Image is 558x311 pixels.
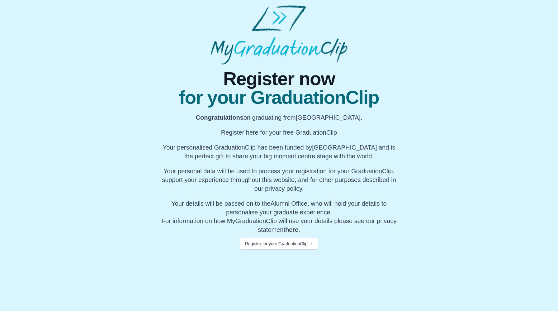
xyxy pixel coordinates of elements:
[159,167,399,193] p: Your personal data will be used to process your registration for your GraduationClip, support you...
[171,200,387,216] span: Your details will be passed on to the , who will hold your details to personalise your graduate e...
[271,200,308,207] span: Alumni Office
[210,5,348,65] img: MyGraduationClip
[162,200,397,233] span: For information on how MyGraduationClip will use your details please see our privacy statement .
[196,114,244,121] b: Congratulations
[159,88,399,107] span: for your GraduationClip
[285,226,298,233] a: here
[159,69,399,88] span: Register now
[240,238,319,250] button: Register for your GraduationClip →
[159,128,399,137] p: Register here for your free GraduationClip
[159,113,399,122] p: on graduating from [GEOGRAPHIC_DATA].
[159,143,399,160] p: Your personalised GraduationClip has been funded by [GEOGRAPHIC_DATA] and is the perfect gift to ...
